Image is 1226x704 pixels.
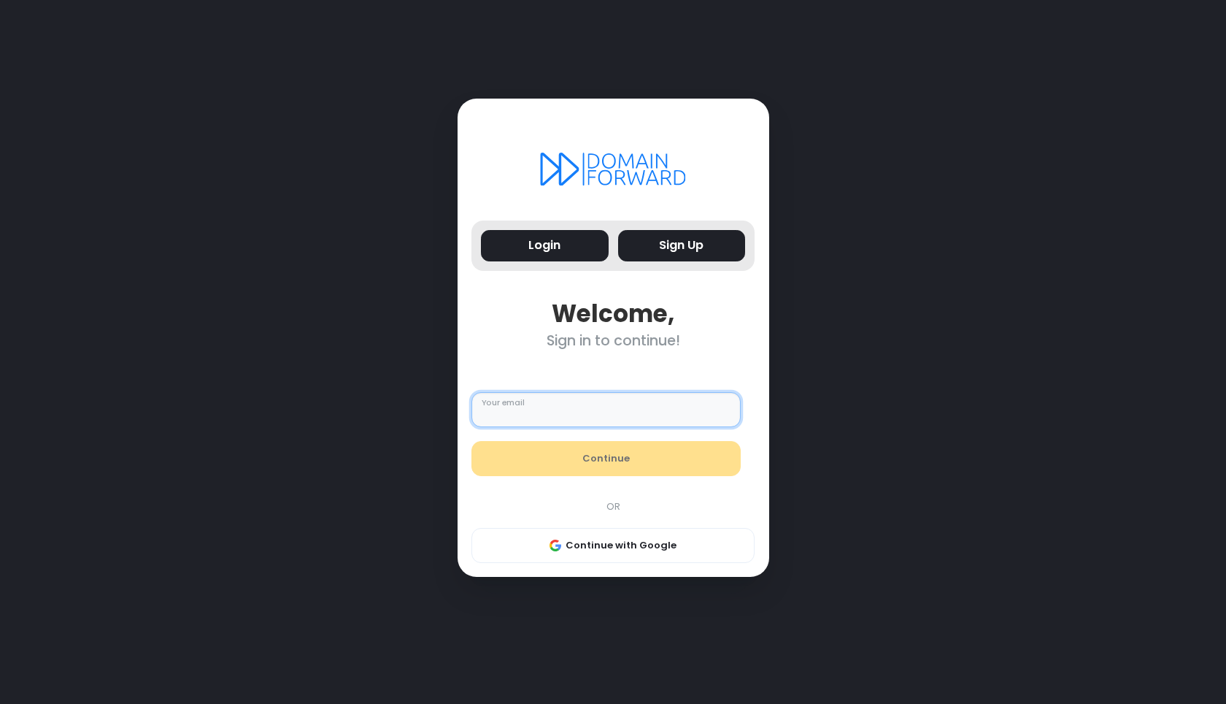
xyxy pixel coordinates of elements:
[464,500,762,514] div: OR
[471,528,755,563] button: Continue with Google
[471,299,755,328] div: Welcome,
[481,230,609,261] button: Login
[471,332,755,349] div: Sign in to continue!
[618,230,746,261] button: Sign Up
